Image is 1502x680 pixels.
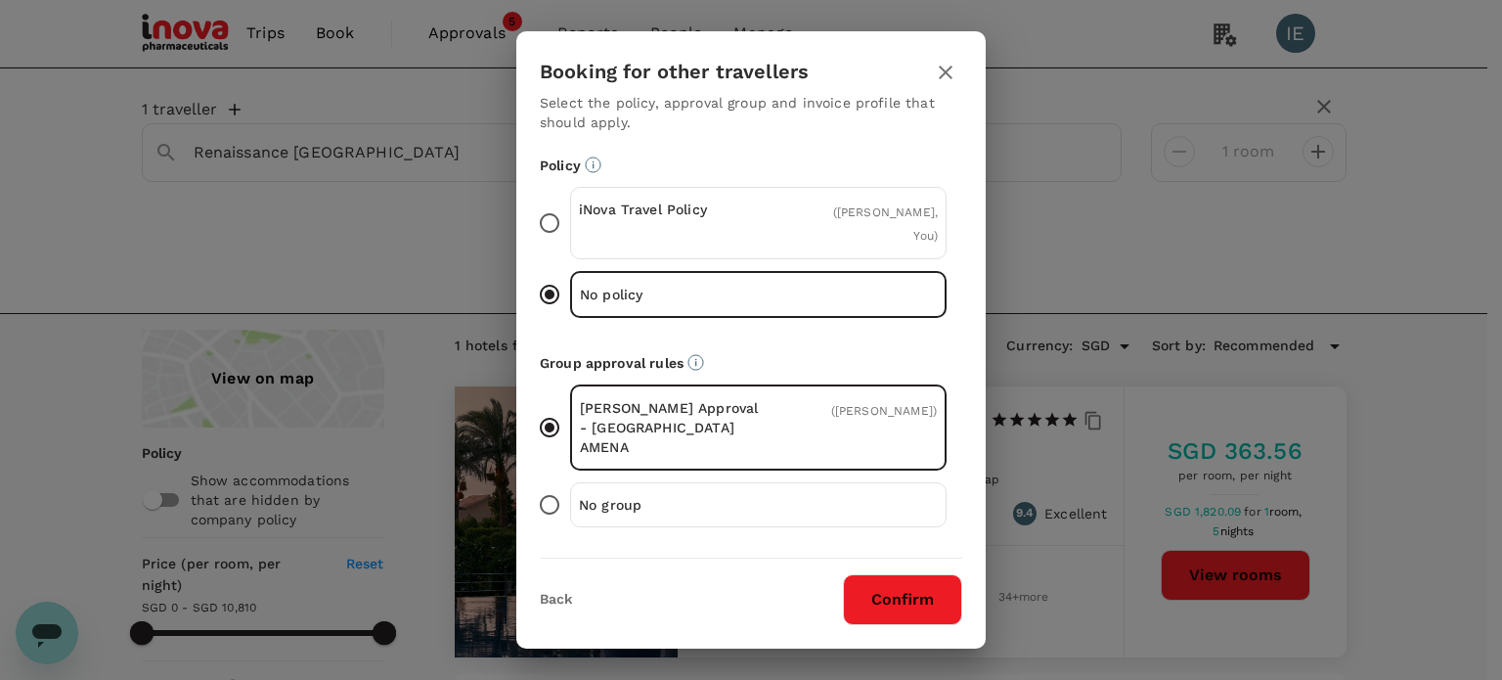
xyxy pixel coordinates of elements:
h3: Booking for other travellers [540,61,809,83]
button: Back [540,592,572,608]
p: Select the policy, approval group and invoice profile that should apply. [540,93,962,132]
p: iNova Travel Policy [579,200,759,219]
span: ( [PERSON_NAME] ) [831,404,937,418]
p: Policy [540,156,962,175]
p: [PERSON_NAME] Approval - [GEOGRAPHIC_DATA] AMENA [580,398,759,457]
svg: Default approvers or custom approval rules (if available) are based on the user group. [687,354,704,371]
p: Group approval rules [540,353,962,373]
p: No policy [580,285,759,304]
button: Confirm [843,574,962,625]
svg: Booking restrictions are based on the selected travel policy. [585,157,601,173]
p: No group [579,495,759,515]
span: ( [PERSON_NAME], You ) [833,205,938,243]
